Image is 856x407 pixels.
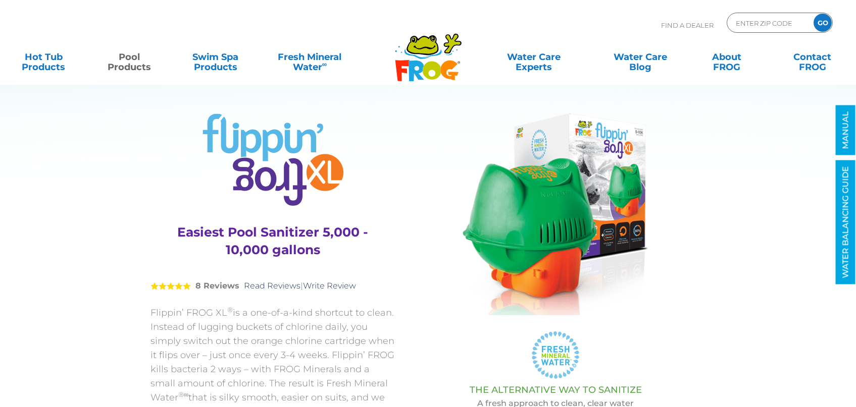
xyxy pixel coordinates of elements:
a: WATER BALANCING GUIDE [836,160,855,284]
a: ContactFROG [779,47,846,67]
sup: ® [227,306,233,314]
a: Write Review [303,281,356,290]
img: Product Logo [203,113,343,206]
a: Water CareExperts [479,47,588,67]
a: Fresh MineralWater∞ [268,47,352,67]
a: Swim SpaProducts [182,47,248,67]
a: PoolProducts [96,47,163,67]
div: | [150,266,395,306]
a: Read Reviews [244,281,300,290]
a: AboutFROG [693,47,760,67]
p: Find A Dealer [661,13,714,38]
sup: ®∞ [178,390,189,398]
a: Water CareBlog [607,47,674,67]
h3: THE ALTERNATIVE WAY TO SANITIZE [421,385,691,395]
a: Hot TubProducts [10,47,77,67]
input: GO [814,14,832,32]
img: Frog Products Logo [389,20,467,82]
sup: ∞ [322,60,327,68]
strong: 8 Reviews [195,281,239,290]
a: MANUAL [836,105,855,155]
span: 5 [150,282,191,290]
h3: Easiest Pool Sanitizer 5,000 - 10,000 gallons [163,223,383,259]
